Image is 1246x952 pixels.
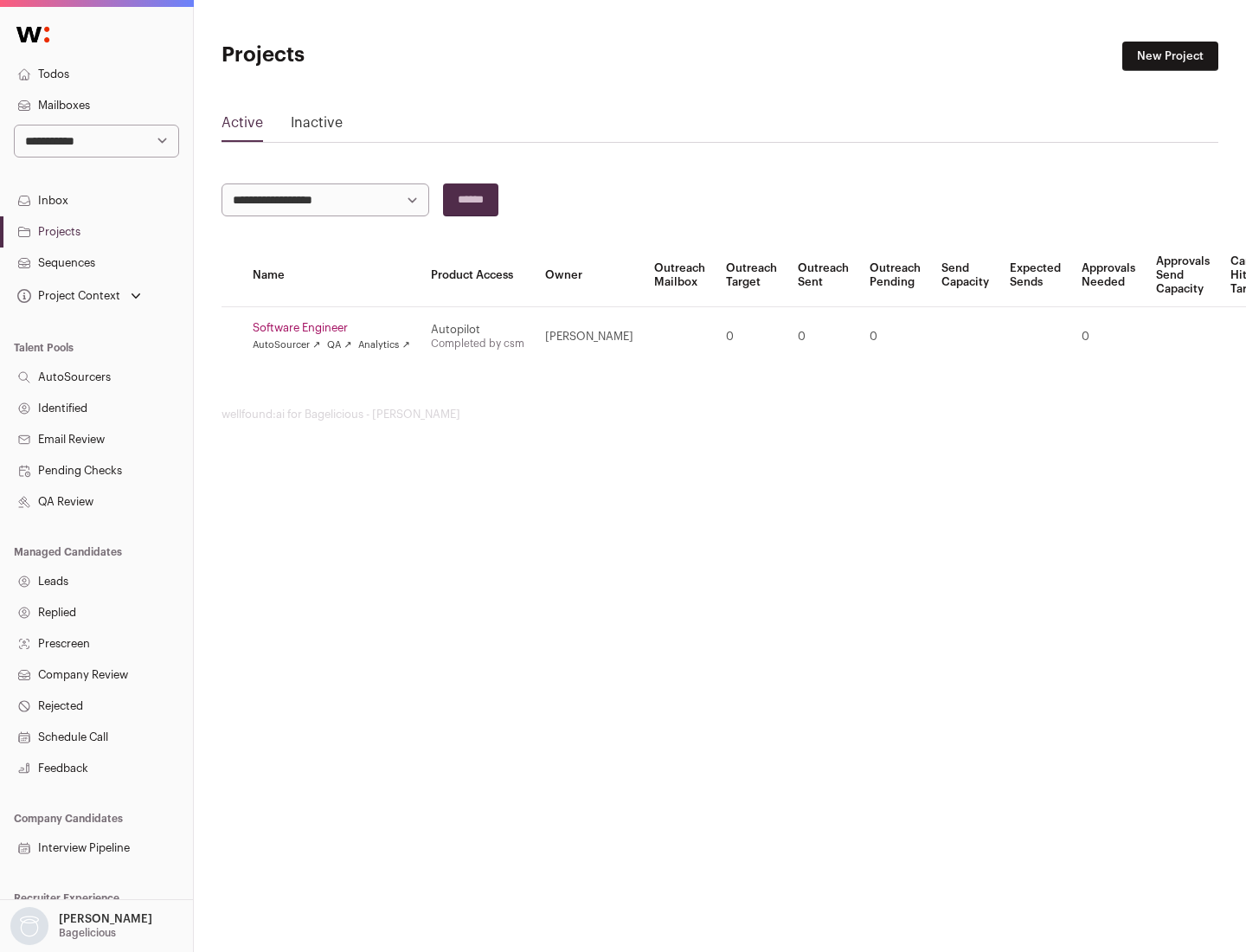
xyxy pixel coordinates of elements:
[222,113,263,140] a: Active
[421,244,535,307] th: Product Access
[716,244,787,307] th: Outreach Target
[14,284,145,308] button: Open dropdown
[535,307,644,367] td: [PERSON_NAME]
[859,244,931,307] th: Outreach Pending
[999,244,1071,307] th: Expected Sends
[1146,244,1220,307] th: Approvals Send Capacity
[535,244,644,307] th: Owner
[358,338,409,352] a: Analytics ↗
[14,289,120,303] div: Project Context
[431,323,524,337] div: Autopilot
[253,338,320,352] a: AutoSourcer ↗
[644,244,716,307] th: Outreach Mailbox
[253,321,410,335] a: Software Engineer
[931,244,999,307] th: Send Capacity
[7,907,156,945] button: Open dropdown
[787,307,859,367] td: 0
[10,907,48,945] img: nopic.png
[59,912,152,926] p: [PERSON_NAME]
[222,42,554,69] h1: Projects
[291,113,343,140] a: Inactive
[59,926,116,940] p: Bagelicious
[1122,42,1218,71] a: New Project
[327,338,351,352] a: QA ↗
[787,244,859,307] th: Outreach Sent
[222,408,1218,421] footer: wellfound:ai for Bagelicious - [PERSON_NAME]
[716,307,787,367] td: 0
[859,307,931,367] td: 0
[1071,244,1146,307] th: Approvals Needed
[7,17,59,52] img: Wellfound
[1071,307,1146,367] td: 0
[242,244,421,307] th: Name
[431,338,524,349] a: Completed by csm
